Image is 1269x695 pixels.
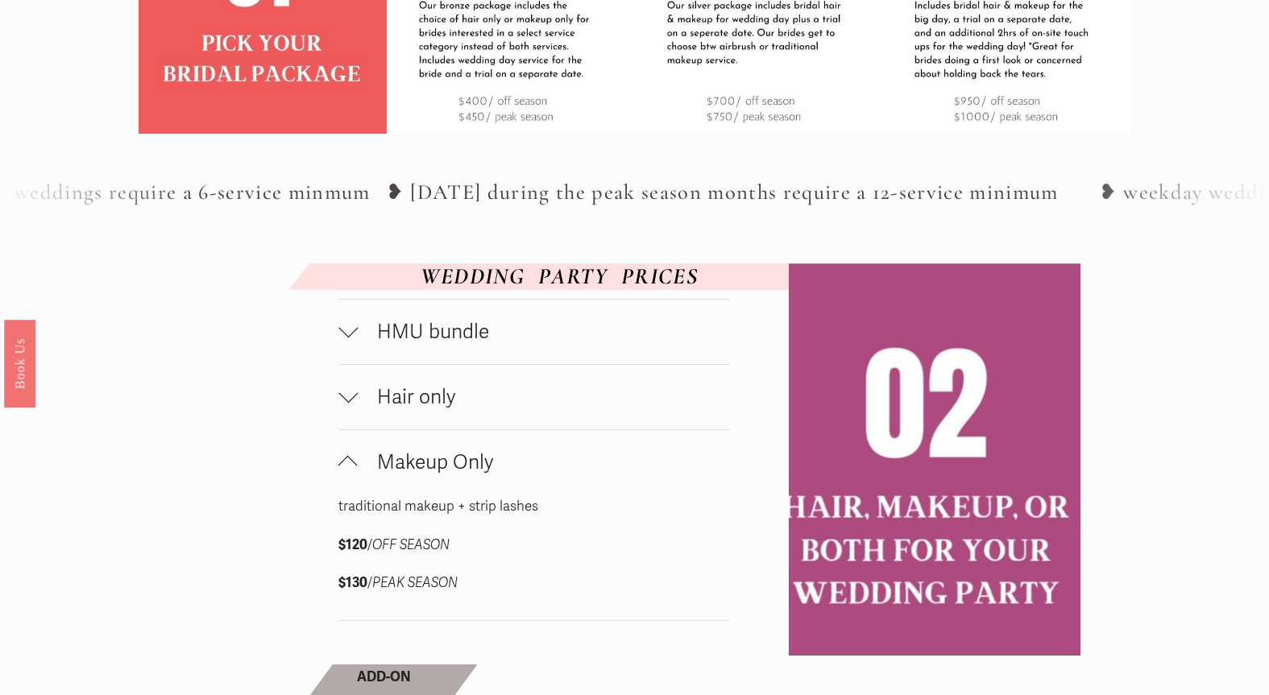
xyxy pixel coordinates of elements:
[338,430,730,494] button: Makeup Only
[358,385,730,409] span: Hair only
[358,450,730,474] span: Makeup Only
[372,574,458,591] em: PEAK SEASON
[338,533,612,558] p: /
[358,320,730,344] span: HMU bundle
[421,263,698,290] em: WEDDING PARTY PRICES
[372,536,450,553] em: OFF SEASON
[338,571,612,596] p: /
[338,574,367,591] strong: $130
[338,494,612,519] p: traditional makeup + strip lashes
[4,319,35,407] a: Book Us
[338,300,730,364] button: HMU bundle
[357,668,411,685] strong: ADD-ON
[338,365,730,429] button: Hair only
[338,494,730,620] div: Makeup Only
[338,536,367,553] strong: $120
